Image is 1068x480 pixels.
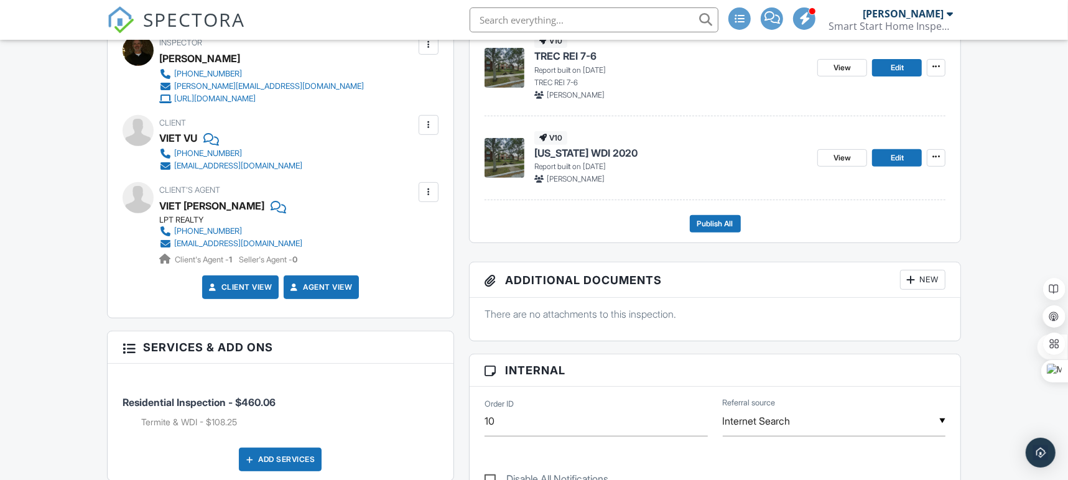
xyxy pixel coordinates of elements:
[174,94,256,104] div: [URL][DOMAIN_NAME]
[159,238,302,250] a: [EMAIL_ADDRESS][DOMAIN_NAME]
[174,81,364,91] div: [PERSON_NAME][EMAIL_ADDRESS][DOMAIN_NAME]
[141,416,439,428] li: Add on: Termite & WDI
[485,398,514,409] label: Order ID
[900,270,945,290] div: New
[107,6,134,34] img: The Best Home Inspection Software - Spectora
[239,255,297,264] span: Seller's Agent -
[159,93,364,105] a: [URL][DOMAIN_NAME]
[470,354,960,387] h3: Internal
[288,281,352,293] a: Agent View
[1026,438,1056,468] div: Open Intercom Messenger
[159,185,220,195] span: Client's Agent
[174,161,302,171] div: [EMAIL_ADDRESS][DOMAIN_NAME]
[174,239,302,249] div: [EMAIL_ADDRESS][DOMAIN_NAME]
[485,307,945,321] p: There are no attachments to this inspection.
[723,397,776,408] label: Referral source
[470,262,960,298] h3: Additional Documents
[159,68,364,80] a: [PHONE_NUMBER]
[159,80,364,93] a: [PERSON_NAME][EMAIL_ADDRESS][DOMAIN_NAME]
[174,226,242,236] div: [PHONE_NUMBER]
[143,6,245,32] span: SPECTORA
[107,17,245,43] a: SPECTORA
[175,255,234,264] span: Client's Agent -
[159,147,302,160] a: [PHONE_NUMBER]
[159,160,302,172] a: [EMAIL_ADDRESS][DOMAIN_NAME]
[174,69,242,79] div: [PHONE_NUMBER]
[159,118,186,127] span: Client
[229,255,232,264] strong: 1
[108,331,453,364] h3: Services & Add ons
[207,281,272,293] a: Client View
[829,20,953,32] div: Smart Start Home Inspection, PLLC
[123,396,276,408] span: Residential Inspection - $460.06
[239,448,322,471] div: Add Services
[159,196,264,215] a: VIET [PERSON_NAME]
[159,129,197,147] div: VIET VU
[159,215,312,225] div: LPT REALTY
[123,373,439,438] li: Service: Residential Inspection
[863,7,944,20] div: [PERSON_NAME]
[174,149,242,159] div: [PHONE_NUMBER]
[292,255,297,264] strong: 0
[159,49,240,68] div: [PERSON_NAME]
[470,7,718,32] input: Search everything...
[159,225,302,238] a: [PHONE_NUMBER]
